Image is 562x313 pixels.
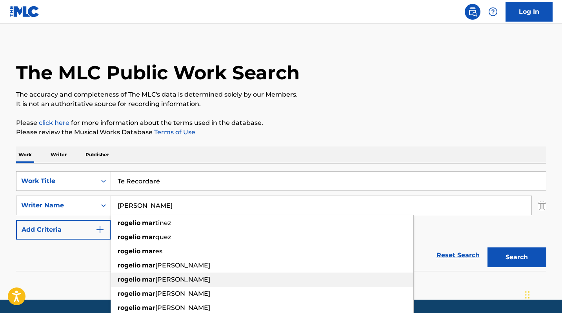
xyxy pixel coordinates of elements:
span: es [155,247,162,255]
a: Terms of Use [153,128,195,136]
p: Please for more information about the terms used in the database. [16,118,546,128]
a: Log In [506,2,553,22]
strong: mar [142,247,155,255]
strong: rogelio [118,233,140,241]
p: Writer [48,146,69,163]
span: tinez [155,219,171,227]
img: help [488,7,498,16]
strong: mar [142,233,155,241]
strong: mar [142,276,155,283]
span: [PERSON_NAME] [155,290,210,297]
p: It is not an authoritative source for recording information. [16,99,546,109]
button: Search [487,247,546,267]
strong: mar [142,262,155,269]
span: [PERSON_NAME] [155,262,210,269]
a: Reset Search [433,247,484,264]
strong: rogelio [118,262,140,269]
strong: rogelio [118,290,140,297]
strong: mar [142,290,155,297]
p: Work [16,146,34,163]
strong: rogelio [118,247,140,255]
form: Search Form [16,171,546,271]
div: Work Title [21,176,92,186]
h1: The MLC Public Work Search [16,61,300,84]
img: search [468,7,477,16]
img: MLC Logo [9,6,40,17]
p: The accuracy and completeness of The MLC's data is determined solely by our Members. [16,90,546,99]
div: Widget de chat [523,275,562,313]
strong: rogelio [118,304,140,311]
button: Add Criteria [16,220,111,240]
iframe: Chat Widget [523,275,562,313]
strong: mar [142,304,155,311]
strong: rogelio [118,276,140,283]
a: Public Search [465,4,480,20]
strong: mar [142,219,155,227]
a: click here [39,119,69,126]
span: [PERSON_NAME] [155,304,210,311]
strong: rogelio [118,219,140,227]
div: Writer Name [21,201,92,210]
span: quez [155,233,171,241]
img: 9d2ae6d4665cec9f34b9.svg [95,225,105,234]
p: Publisher [83,146,111,163]
div: Help [485,4,501,20]
div: Arrastrar [525,283,530,307]
span: [PERSON_NAME] [155,276,210,283]
img: Delete Criterion [538,196,546,215]
p: Please review the Musical Works Database [16,128,546,137]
